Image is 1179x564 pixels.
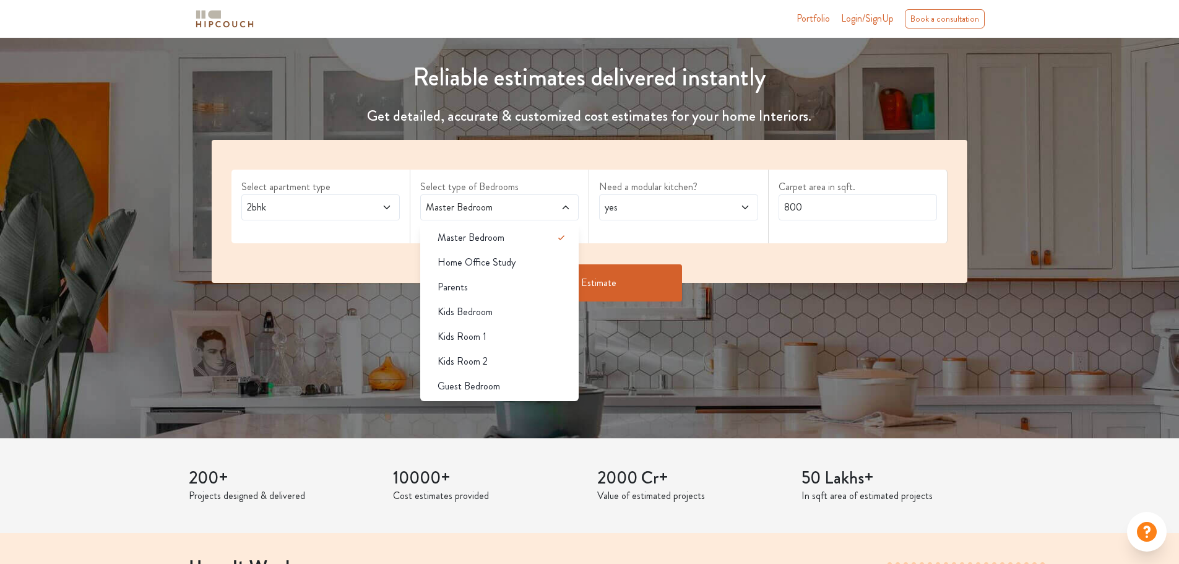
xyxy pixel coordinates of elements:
[189,468,378,489] h3: 200+
[204,107,975,125] h4: Get detailed, accurate & customized cost estimates for your home Interiors.
[420,220,579,233] div: select 1 more room(s)
[438,305,493,319] span: Kids Bedroom
[204,63,975,92] h1: Reliable estimates delivered instantly
[189,488,378,503] p: Projects designed & delivered
[602,200,713,215] span: yes
[438,280,468,295] span: Parents
[393,488,582,503] p: Cost estimates provided
[244,200,355,215] span: 2bhk
[841,11,894,25] span: Login/SignUp
[779,180,937,194] label: Carpet area in sqft.
[801,468,991,489] h3: 50 Lakhs+
[905,9,985,28] div: Book a consultation
[779,194,937,220] input: Enter area sqft
[241,180,400,194] label: Select apartment type
[438,354,488,369] span: Kids Room 2
[801,488,991,503] p: In sqft area of estimated projects
[599,180,758,194] label: Need a modular kitchen?
[420,180,579,194] label: Select type of Bedrooms
[597,468,787,489] h3: 2000 Cr+
[194,5,256,33] span: logo-horizontal.svg
[797,11,830,26] a: Portfolio
[438,230,504,245] span: Master Bedroom
[438,255,516,270] span: Home Office Study
[194,8,256,30] img: logo-horizontal.svg
[423,200,534,215] span: Master Bedroom
[438,329,486,344] span: Kids Room 1
[393,468,582,489] h3: 10000+
[438,379,500,394] span: Guest Bedroom
[597,488,787,503] p: Value of estimated projects
[496,264,682,302] button: Get Estimate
